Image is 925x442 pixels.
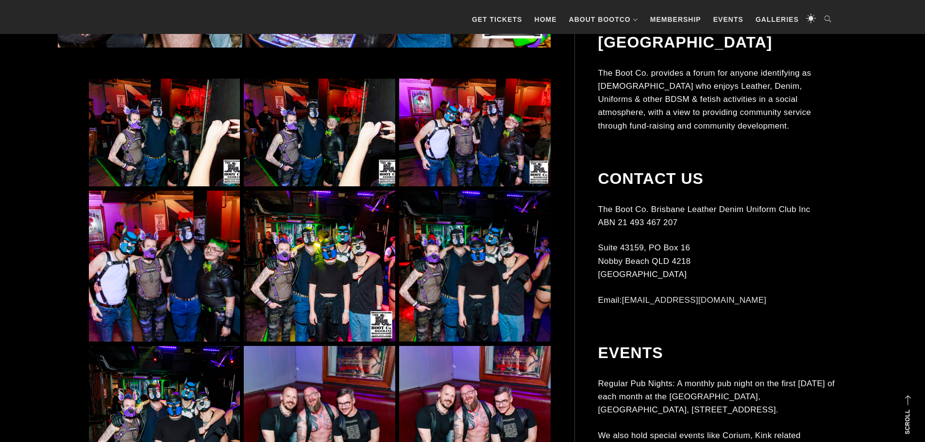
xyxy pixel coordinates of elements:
strong: Scroll [904,409,911,434]
a: Galleries [751,5,804,34]
p: Regular Pub Nights: A monthly pub night on the first [DATE] of each month at the [GEOGRAPHIC_DATA... [598,377,836,417]
a: About BootCo [564,5,643,34]
a: Home [530,5,562,34]
a: Membership [645,5,706,34]
p: Suite 43159, PO Box 16 Nobby Beach QLD 4218 [GEOGRAPHIC_DATA] [598,241,836,281]
p: Email: [598,294,836,307]
a: Events [708,5,748,34]
p: The Boot Co. provides a forum for anyone identifying as [DEMOGRAPHIC_DATA] who enjoys Leather, De... [598,66,836,132]
h2: Events [598,344,836,362]
a: GET TICKETS [467,5,527,34]
a: [EMAIL_ADDRESS][DOMAIN_NAME] [622,295,767,305]
p: The Boot Co. Brisbane Leather Denim Uniform Club Inc ABN 21 493 467 207 [598,203,836,229]
h2: Contact Us [598,169,836,188]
